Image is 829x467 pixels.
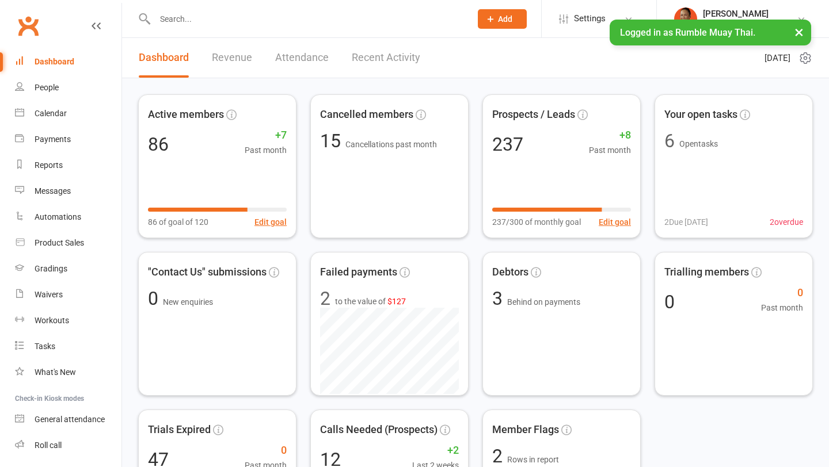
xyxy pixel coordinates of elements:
div: What's New [35,368,76,377]
button: Edit goal [254,216,287,228]
span: 3 [492,288,507,309]
div: 237 [492,135,523,154]
a: Clubworx [14,12,43,40]
a: Automations [15,204,121,230]
span: Cancellations past month [345,140,437,149]
div: Gradings [35,264,67,273]
div: Tasks [35,342,55,351]
a: General attendance kiosk mode [15,407,121,432]
span: Active members [148,106,224,123]
span: 0 [245,442,287,459]
button: Edit goal [599,216,631,228]
span: Calls Needed (Prospects) [320,422,438,438]
div: General attendance [35,415,105,424]
span: Your open tasks [664,106,737,123]
span: Trials Expired [148,422,211,438]
div: Roll call [35,441,62,450]
a: People [15,75,121,101]
div: People [35,83,59,92]
span: "Contact Us" submissions [148,264,267,281]
div: Automations [35,212,81,221]
div: 0 [664,293,675,311]
span: Add [498,14,512,24]
a: Dashboard [139,38,189,78]
div: 2 [320,289,330,308]
span: to the value of [335,295,406,308]
div: Product Sales [35,238,84,247]
span: Past month [761,301,803,314]
a: Roll call [15,432,121,458]
a: Product Sales [15,230,121,256]
span: 86 of goal of 120 [148,216,208,228]
div: Workouts [35,316,69,325]
span: Debtors [492,264,528,281]
a: Waivers [15,282,121,308]
div: Dashboard [35,57,74,66]
span: Behind on payments [507,297,580,307]
span: 2 Due [DATE] [664,216,708,228]
a: Dashboard [15,49,121,75]
span: 0 [148,288,163,309]
span: Cancelled members [320,106,413,123]
a: Workouts [15,308,121,334]
span: $127 [387,297,406,306]
img: thumb_image1722232694.png [674,7,697,30]
span: 2 overdue [770,216,803,228]
div: Waivers [35,290,63,299]
a: Tasks [15,334,121,359]
div: Messages [35,186,71,196]
a: Reports [15,152,121,178]
button: Add [478,9,527,29]
div: 6 [664,132,675,150]
span: Trialling members [664,264,749,281]
span: 0 [761,285,803,301]
a: What's New [15,359,121,385]
span: Prospects / Leads [492,106,575,123]
div: 86 [148,135,169,154]
span: +7 [245,127,287,144]
span: 237/300 of monthly goal [492,216,581,228]
div: Payments [35,135,71,144]
a: Attendance [275,38,329,78]
div: Reports [35,160,63,170]
a: Gradings [15,256,121,282]
span: Logged in as Rumble Muay Thai. [620,27,755,38]
a: Calendar [15,101,121,127]
div: [PERSON_NAME] [703,9,769,19]
button: × [789,20,809,44]
div: Calendar [35,109,67,118]
span: Past month [589,144,631,156]
span: 15 [320,130,345,152]
a: Recent Activity [352,38,420,78]
div: Rumble Muay Thai [703,19,769,29]
span: Past month [245,144,287,156]
span: +2 [412,442,459,459]
span: 2 [492,445,507,467]
span: Rows in report [507,455,559,464]
span: New enquiries [163,297,213,307]
a: Payments [15,127,121,152]
span: Settings [574,6,606,32]
span: Open tasks [679,139,718,148]
span: +8 [589,127,631,144]
input: Search... [151,11,463,27]
a: Messages [15,178,121,204]
span: [DATE] [765,51,790,65]
span: Member Flags [492,422,559,438]
span: Failed payments [320,264,397,281]
a: Revenue [212,38,252,78]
